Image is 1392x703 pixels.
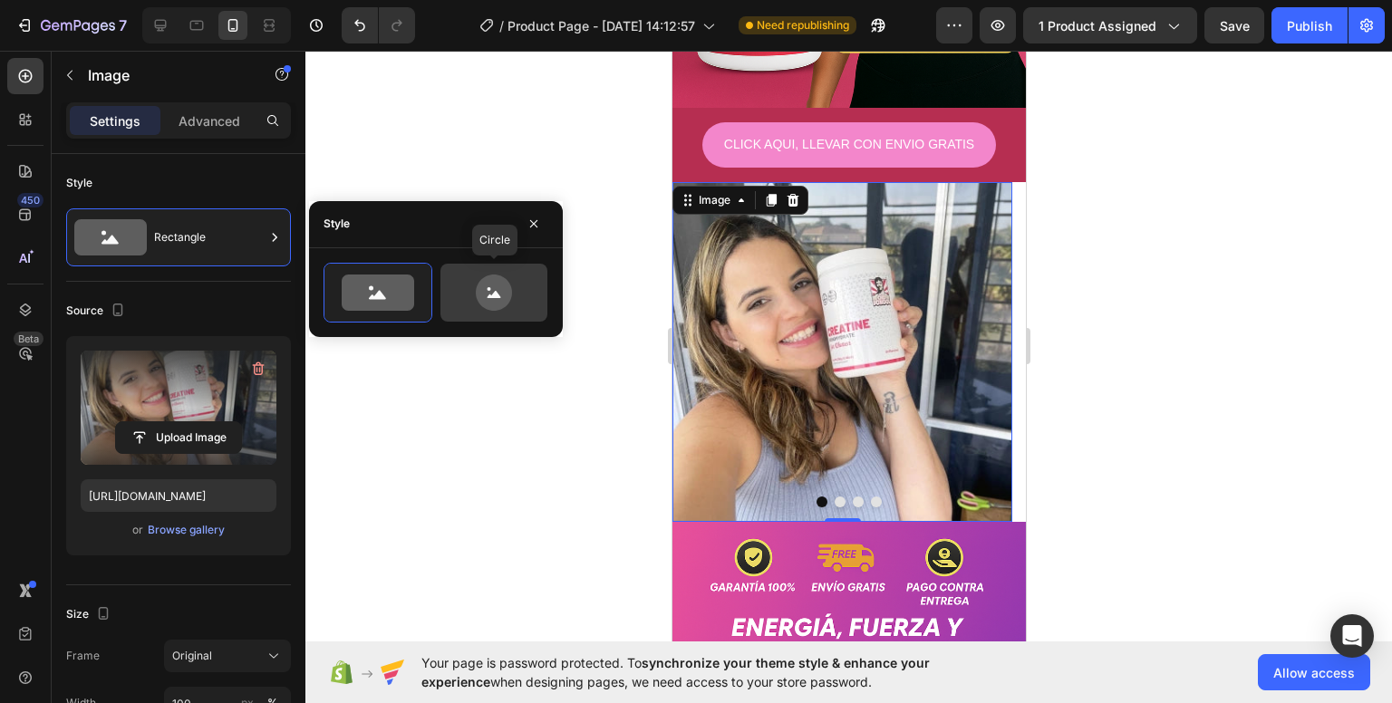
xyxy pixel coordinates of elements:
span: Product Page - [DATE] 14:12:57 [507,16,695,35]
button: 7 [7,7,135,43]
button: Save [1204,7,1264,43]
div: Undo/Redo [342,7,415,43]
button: 1 product assigned [1023,7,1197,43]
label: Frame [66,648,100,664]
span: / [499,16,504,35]
span: Your page is password protected. To when designing pages, we need access to your store password. [421,653,1000,691]
p: Image [88,64,242,86]
p: 7 [119,14,127,36]
p: Advanced [179,111,240,130]
span: or [132,519,143,541]
div: Style [324,216,350,232]
button: Upload Image [115,421,242,454]
button: Publish [1271,7,1348,43]
div: Browse gallery [148,522,225,538]
button: Browse gallery [147,521,226,539]
div: 450 [17,193,43,207]
div: Publish [1287,16,1332,35]
div: Rectangle [154,217,265,258]
button: Original [164,640,291,672]
div: Open Intercom Messenger [1330,614,1374,658]
div: Style [66,175,92,191]
span: synchronize your theme style & enhance your experience [421,655,930,689]
div: Source [66,299,129,323]
span: Original [172,648,212,664]
div: Size [66,602,114,627]
button: Allow access [1258,654,1370,690]
iframe: Design area [672,51,1026,641]
input: https://example.com/image.jpg [81,479,276,512]
div: Beta [14,332,43,346]
span: 1 product assigned [1039,16,1156,35]
span: Allow access [1273,663,1355,682]
p: Settings [90,111,140,130]
span: Save [1220,18,1250,34]
span: Need republishing [757,17,849,34]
